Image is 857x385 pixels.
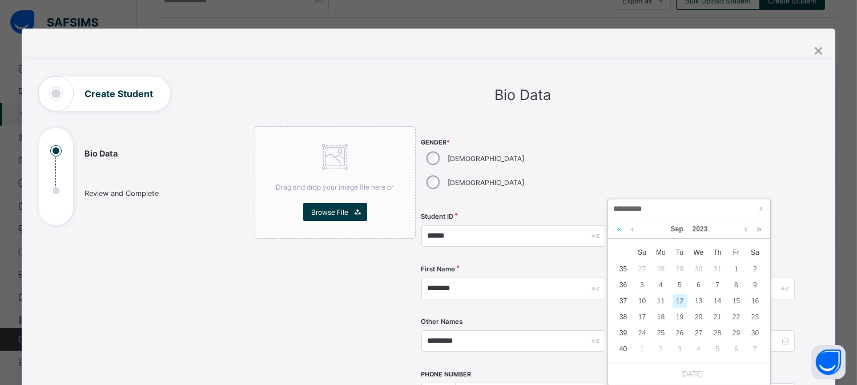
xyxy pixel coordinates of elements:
[651,341,670,357] td: October 2, 2023
[654,262,669,276] div: 28
[276,183,394,191] span: Drag and drop your image file here or
[448,154,524,163] label: [DEMOGRAPHIC_DATA]
[708,261,727,277] td: August 31, 2023
[635,310,650,324] div: 17
[670,261,689,277] td: August 29, 2023
[651,325,670,341] td: September 25, 2023
[708,247,727,258] span: Th
[633,244,651,261] th: Sun
[689,325,708,341] td: September 27, 2023
[746,261,765,277] td: September 2, 2023
[708,309,727,325] td: September 21, 2023
[748,326,763,340] div: 30
[710,262,725,276] div: 31
[727,293,746,309] td: September 15, 2023
[670,341,689,357] td: October 3, 2023
[727,261,746,277] td: September 1, 2023
[85,89,153,98] h1: Create Student
[710,310,725,324] div: 21
[614,261,633,277] td: 35
[729,326,744,340] div: 29
[494,86,551,103] span: Bio Data
[727,244,746,261] th: Fri
[729,342,744,356] div: 6
[448,178,524,187] label: [DEMOGRAPHIC_DATA]
[746,244,765,261] th: Sat
[675,369,703,379] a: [DATE]
[708,244,727,261] th: Thu
[729,310,744,324] div: 22
[312,208,349,216] span: Browse File
[670,247,689,258] span: Tu
[670,244,689,261] th: Tue
[748,278,763,292] div: 9
[614,277,633,293] td: 36
[654,278,669,292] div: 4
[673,278,687,292] div: 5
[691,294,706,308] div: 13
[633,309,651,325] td: September 17, 2023
[651,244,670,261] th: Mon
[673,342,687,356] div: 3
[691,310,706,324] div: 20
[729,278,744,292] div: 8
[673,262,687,276] div: 29
[746,341,765,357] td: October 7, 2023
[673,326,687,340] div: 26
[748,262,763,276] div: 2
[689,247,708,258] span: We
[710,326,725,340] div: 28
[633,247,651,258] span: Su
[633,325,651,341] td: September 24, 2023
[689,309,708,325] td: September 20, 2023
[670,325,689,341] td: September 26, 2023
[614,219,625,239] a: Last year (Control + left)
[708,325,727,341] td: September 28, 2023
[746,309,765,325] td: September 23, 2023
[654,294,669,308] div: 11
[746,277,765,293] td: September 9, 2023
[748,310,763,324] div: 23
[727,325,746,341] td: September 29, 2023
[689,244,708,261] th: Wed
[628,219,637,239] a: Previous month (PageUp)
[813,40,824,59] div: ×
[746,293,765,309] td: September 16, 2023
[614,309,633,325] td: 38
[710,278,725,292] div: 7
[633,341,651,357] td: October 1, 2023
[689,261,708,277] td: August 30, 2023
[691,278,706,292] div: 6
[729,262,744,276] div: 1
[421,139,605,146] span: Gender
[651,309,670,325] td: September 18, 2023
[651,277,670,293] td: September 4, 2023
[651,261,670,277] td: August 28, 2023
[633,277,651,293] td: September 3, 2023
[688,219,713,239] a: 2023
[689,341,708,357] td: October 4, 2023
[710,342,725,356] div: 5
[421,318,463,326] label: Other Names
[710,294,725,308] div: 14
[654,326,669,340] div: 25
[691,342,706,356] div: 4
[727,247,746,258] span: Fr
[633,261,651,277] td: August 27, 2023
[670,277,689,293] td: September 5, 2023
[635,278,650,292] div: 3
[673,294,687,308] div: 12
[635,294,650,308] div: 10
[654,342,669,356] div: 2
[633,293,651,309] td: September 10, 2023
[729,294,744,308] div: 15
[742,219,750,239] a: Next month (PageDown)
[746,247,765,258] span: Sa
[255,126,416,239] div: Drag and drop your image file here orBrowse File
[651,247,670,258] span: Mo
[727,277,746,293] td: September 8, 2023
[614,293,633,309] td: 37
[670,309,689,325] td: September 19, 2023
[746,325,765,341] td: September 30, 2023
[651,293,670,309] td: September 11, 2023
